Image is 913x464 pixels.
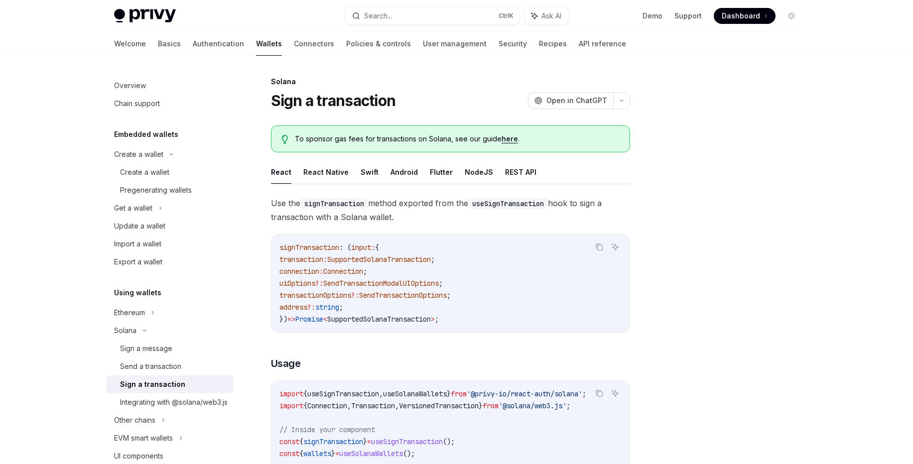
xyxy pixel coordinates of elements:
[379,389,383,398] span: ,
[271,92,396,110] h1: Sign a transaction
[399,401,479,410] span: VersionedTransaction
[499,401,566,410] span: '@solana/web3.js'
[593,240,606,253] button: Copy the contents from the code block
[443,437,455,446] span: ();
[106,163,234,181] a: Create a wallet
[114,307,145,319] div: Ethereum
[303,437,363,446] span: signTransaction
[351,291,359,300] span: ?:
[279,425,375,434] span: // Inside your component
[467,389,582,398] span: '@privy-io/react-auth/solana'
[114,98,160,110] div: Chain support
[295,134,619,144] span: To sponsor gas fees for transactions on Solana, see our guide .
[395,401,399,410] span: ,
[114,32,146,56] a: Welcome
[783,8,799,24] button: Toggle dark mode
[361,160,379,184] button: Swift
[609,387,622,400] button: Ask AI
[120,343,172,354] div: Sign a message
[114,202,152,214] div: Get a wallet
[114,220,165,232] div: Update a wallet
[339,303,343,312] span: ;
[566,401,570,410] span: ;
[323,315,327,324] span: <
[468,198,548,209] code: useSignTransaction
[423,32,487,56] a: User management
[114,80,146,92] div: Overview
[303,160,349,184] button: React Native
[345,7,520,25] button: Search...CtrlK
[279,243,339,252] span: signTransaction
[303,389,307,398] span: {
[300,198,368,209] code: signTransaction
[106,357,234,375] a: Send a transaction
[287,315,295,324] span: =>
[375,243,379,252] span: {
[323,267,363,276] span: Connection
[674,11,702,21] a: Support
[499,12,514,20] span: Ctrl K
[114,325,136,337] div: Solana
[281,135,288,144] svg: Tip
[279,267,319,276] span: connection
[106,95,234,113] a: Chain support
[609,240,622,253] button: Ask AI
[431,255,435,264] span: ;
[114,432,173,444] div: EVM smart wallets
[363,267,367,276] span: ;
[279,303,307,312] span: address
[363,437,367,446] span: }
[120,360,181,372] div: Send a transaction
[114,128,178,140] h5: Embedded wallets
[371,437,443,446] span: useSignTransaction
[367,437,371,446] span: =
[279,449,299,458] span: const
[294,32,334,56] a: Connectors
[346,32,411,56] a: Policies & controls
[120,378,185,390] div: Sign a transaction
[364,10,392,22] div: Search...
[271,356,301,370] span: Usage
[331,449,335,458] span: }
[114,9,176,23] img: light logo
[539,32,567,56] a: Recipes
[319,267,323,276] span: :
[279,389,303,398] span: import
[546,96,607,106] span: Open in ChatGPT
[120,166,169,178] div: Create a wallet
[114,238,161,250] div: Import a wallet
[451,389,467,398] span: from
[371,243,375,252] span: :
[271,77,630,87] div: Solana
[303,401,307,410] span: {
[447,291,451,300] span: ;
[120,184,192,196] div: Pregenerating wallets
[403,449,415,458] span: ();
[439,279,443,288] span: ;
[483,401,499,410] span: from
[351,401,395,410] span: Transaction
[579,32,626,56] a: API reference
[106,235,234,253] a: Import a wallet
[299,449,303,458] span: {
[279,279,315,288] span: uiOptions
[279,437,299,446] span: const
[383,389,447,398] span: useSolanaWallets
[479,401,483,410] span: }
[106,253,234,271] a: Export a wallet
[271,196,630,224] span: Use the method exported from the hook to sign a transaction with a Solana wallet.
[347,401,351,410] span: ,
[307,389,379,398] span: useSignTransaction
[431,315,435,324] span: >
[430,160,453,184] button: Flutter
[593,387,606,400] button: Copy the contents from the code block
[447,389,451,398] span: }
[193,32,244,56] a: Authentication
[114,148,163,160] div: Create a wallet
[114,450,163,462] div: UI components
[295,315,323,324] span: Promise
[106,393,234,411] a: Integrating with @solana/web3.js
[315,279,323,288] span: ?:
[279,291,351,300] span: transactionOptions
[435,315,439,324] span: ;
